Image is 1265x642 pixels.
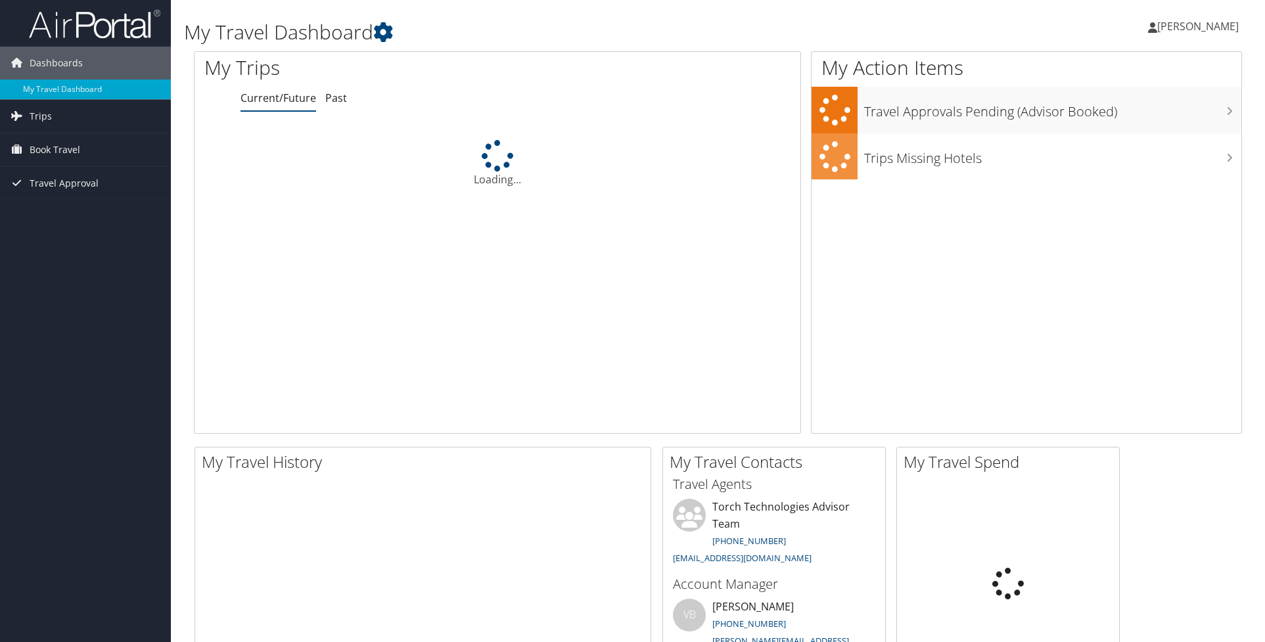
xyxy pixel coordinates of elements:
span: Book Travel [30,133,80,166]
h1: My Trips [204,54,538,81]
img: airportal-logo.png [29,9,160,39]
span: [PERSON_NAME] [1157,19,1239,34]
a: [PHONE_NUMBER] [712,618,786,630]
h2: My Travel Spend [904,451,1119,473]
h3: Travel Agents [673,475,875,493]
li: Torch Technologies Advisor Team [666,499,882,569]
a: [EMAIL_ADDRESS][DOMAIN_NAME] [673,552,812,564]
h2: My Travel Contacts [670,451,885,473]
h1: My Action Items [812,54,1241,81]
a: Travel Approvals Pending (Advisor Booked) [812,87,1241,133]
div: VB [673,599,706,631]
a: Trips Missing Hotels [812,133,1241,180]
span: Dashboards [30,47,83,80]
h3: Trips Missing Hotels [864,143,1241,168]
span: Travel Approval [30,167,99,200]
h2: My Travel History [202,451,651,473]
h1: My Travel Dashboard [184,18,896,46]
h3: Travel Approvals Pending (Advisor Booked) [864,96,1241,121]
h3: Account Manager [673,575,875,593]
a: Past [325,91,347,105]
span: Trips [30,100,52,133]
div: Loading... [195,140,800,187]
a: [PHONE_NUMBER] [712,535,786,547]
a: Current/Future [241,91,316,105]
a: [PERSON_NAME] [1148,7,1252,46]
